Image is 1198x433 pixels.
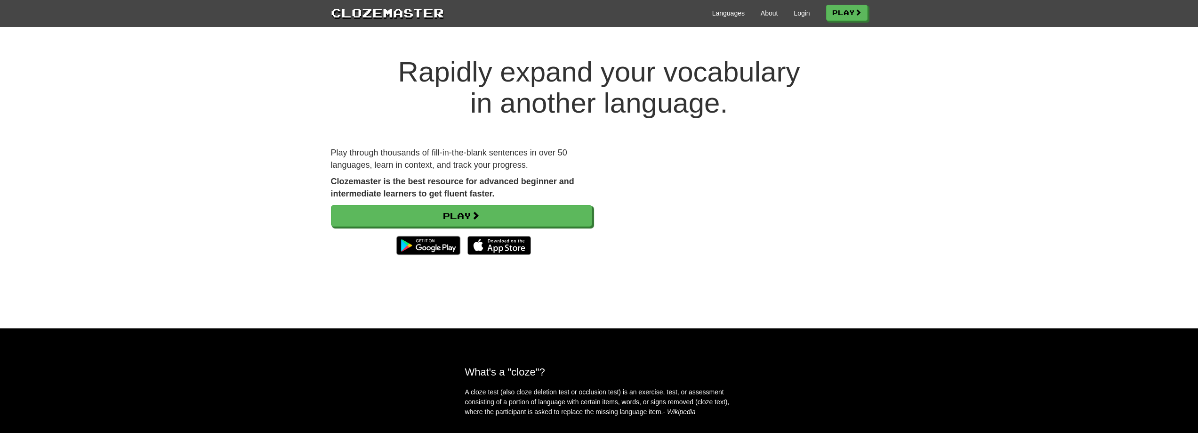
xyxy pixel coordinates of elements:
[826,5,868,21] a: Play
[331,205,592,227] a: Play
[794,8,810,18] a: Login
[331,147,592,171] p: Play through thousands of fill-in-the-blank sentences in over 50 languages, learn in context, and...
[663,408,696,416] em: - Wikipedia
[465,387,733,417] p: A cloze test (also cloze deletion test or occlusion test) is an exercise, test, or assessment con...
[331,4,444,21] a: Clozemaster
[331,177,574,198] strong: Clozemaster is the best resource for advanced beginner and intermediate learners to get fluent fa...
[465,366,733,378] h2: What's a "cloze"?
[712,8,745,18] a: Languages
[392,231,465,260] img: Get it on Google Play
[761,8,778,18] a: About
[467,236,531,255] img: Download_on_the_App_Store_Badge_US-UK_135x40-25178aeef6eb6b83b96f5f2d004eda3bffbb37122de64afbaef7...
